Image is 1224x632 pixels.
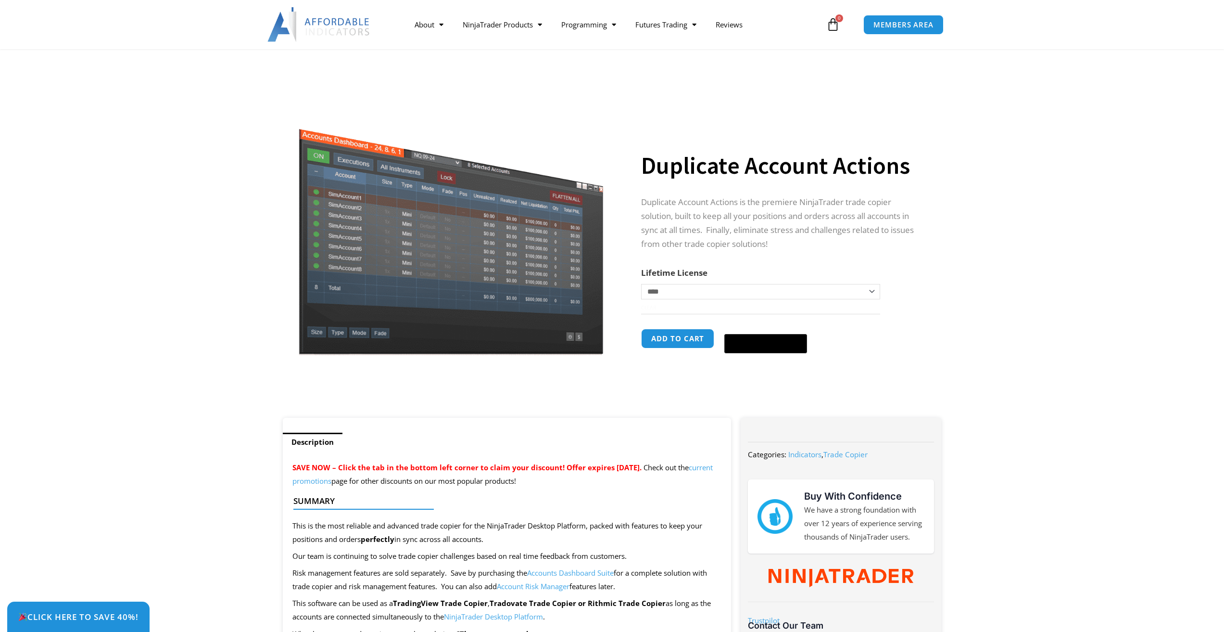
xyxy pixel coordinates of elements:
strong: Tradovate Trade Copier or Rithmic Trade Copier [490,598,666,608]
h3: Buy With Confidence [804,489,924,503]
a: Futures Trading [626,13,706,36]
a: 🎉Click Here to save 40%! [7,602,150,632]
p: Our team is continuing to solve trade copier challenges based on real time feedback from customers. [292,550,722,563]
h1: Duplicate Account Actions [641,149,922,182]
a: Trade Copier [823,450,868,459]
span: MEMBERS AREA [873,21,934,28]
p: This software can be used as a , as long as the accounts are connected simultaneously to the . [292,597,722,624]
a: Account Risk Manager [497,581,569,591]
img: NinjaTrader Wordmark color RGB | Affordable Indicators – NinjaTrader [769,569,913,587]
span: Categories: [748,450,786,459]
a: 0 [812,11,854,39]
a: Description [283,433,342,451]
p: Duplicate Account Actions is the premiere NinjaTrader trade copier solution, built to keep all yo... [641,195,922,251]
button: Add to cart [641,329,714,348]
img: LogoAI | Affordable Indicators – NinjaTrader [267,7,371,42]
strong: perfectly [361,534,394,544]
span: SAVE NOW – Click the tab in the bottom left corner to claim your discount! Offer expires [DATE]. [292,463,642,472]
p: This is the most reliable and advanced trade copier for the NinjaTrader Desktop Platform, packed ... [292,519,722,546]
iframe: Secure express checkout frame [722,327,809,331]
img: 🎉 [19,613,27,621]
a: MEMBERS AREA [863,15,944,35]
a: About [405,13,453,36]
span: 0 [835,14,843,22]
button: Buy with GPay [724,334,807,353]
h4: Summary [293,496,713,506]
strong: TradingView Trade Copier [393,598,488,608]
img: mark thumbs good 43913 | Affordable Indicators – NinjaTrader [757,499,792,534]
span: Click Here to save 40%! [18,613,139,621]
a: NinjaTrader Products [453,13,552,36]
p: Risk management features are sold separately. Save by purchasing the for a complete solution with... [292,567,722,593]
span: , [788,450,868,459]
a: Clear options [641,304,656,311]
a: Indicators [788,450,821,459]
label: Lifetime License [641,267,707,278]
nav: Menu [405,13,823,36]
a: Accounts Dashboard Suite [527,568,614,578]
p: We have a strong foundation with over 12 years of experience serving thousands of NinjaTrader users. [804,503,924,544]
img: Screenshot 2024-08-26 15414455555 [296,109,606,355]
a: Reviews [706,13,752,36]
a: Programming [552,13,626,36]
p: Check out the page for other discounts on our most popular products! [292,461,722,488]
